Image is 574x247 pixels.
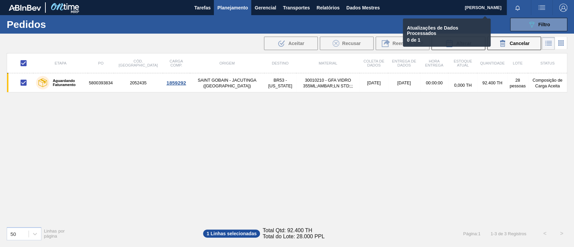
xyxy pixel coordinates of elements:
font: Cancelar [509,41,529,46]
font: 30010210 - GFA VIDRO 355ML;AMBAR;LN STD;;; [303,78,353,88]
font: Lote [513,61,523,65]
div: Aceitar [264,37,318,50]
font: Linhas por página [44,229,65,239]
font: 1 [478,231,480,236]
img: ações do usuário [538,4,546,12]
font: de [411,37,416,43]
font: Composição de Carga Aceita [532,78,562,88]
font: 00:00:00 [426,80,443,85]
font: Tarefas [194,5,211,10]
font: Pedidos [7,19,46,30]
font: 1859292 [166,80,186,86]
font: Planejamento [217,5,248,10]
div: Reenviar SAP [376,37,429,50]
font: Quantidade [480,61,504,65]
font: Atualizações de Dados Processados [407,25,458,36]
font: : [477,231,478,236]
font: Total Qtd: 92.400 TH [263,228,312,233]
font: 0 [407,37,410,43]
font: Transportes [283,5,310,10]
font: Gerencial [255,5,276,10]
div: Visão em Lista [542,37,555,50]
font: Material [319,61,337,65]
button: > [553,225,570,242]
img: Sair [559,4,567,12]
button: < [536,225,553,242]
font: Registros [508,231,526,236]
font: Filtro [538,22,550,27]
font: Carga Comp. [169,59,183,67]
img: TNhmsLtSVTkK8tSr43FrP2fwEKptu5GPRR3wAAAABJRU5ErkJggg== [9,5,41,11]
font: 3 [494,231,497,236]
font: Recusar [342,41,360,46]
font: - [493,231,494,236]
font: [PERSON_NAME] [465,5,501,10]
font: de [498,231,503,236]
button: Filtro [510,18,567,31]
font: 2052435 [130,80,147,85]
font: Entrega de dados [392,59,416,67]
font: Aceitar [288,41,304,46]
font: < [543,231,546,236]
button: Cancelar [487,37,541,50]
div: Cancelar Pedidos em Massa [487,37,541,50]
button: Notificações [507,3,528,12]
font: Coleta de dados [363,59,384,67]
font: SAINT GOBAIN - JACUTINGA ([GEOGRAPHIC_DATA]) [198,78,257,88]
font: [DATE] [367,80,381,85]
font: Reenviar SAP [392,41,423,46]
font: Estoque atual [454,59,472,67]
font: Status [540,61,554,65]
font: [DATE] [397,80,411,85]
font: 3 [504,231,506,236]
font: 1 [491,231,493,236]
font: Aguardando Faturamento [53,79,76,87]
font: PO [98,61,104,65]
font: Dados Mestres [346,5,380,10]
font: Total do Lote: 28.000 PPL [263,234,324,239]
font: BR53 - [US_STATE] [268,78,292,88]
font: 50 [10,231,16,237]
font: Hora Entrega [425,59,443,67]
font: 28 pessoas [509,78,526,88]
font: Linhas selecionadas [211,231,257,236]
font: > [560,231,563,236]
font: Página [463,231,476,236]
font: Destino [272,61,289,65]
a: Aguardando Faturamento58003938342052435SAINT GOBAIN - JACUTINGA ([GEOGRAPHIC_DATA])BR53 - [US_STA... [7,73,567,92]
font: Origem [219,61,234,65]
font: 0,000 TH [454,83,471,88]
font: 1 [206,231,209,236]
font: 5800393834 [89,80,113,85]
font: 1 [418,37,420,43]
div: Visão em Cartões [555,37,567,50]
font: Etapa [55,61,67,65]
font: Cód. [GEOGRAPHIC_DATA] [119,59,158,67]
font: Relatórios [316,5,339,10]
div: Recusar [320,37,374,50]
font: 92.400 TH [482,80,502,85]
